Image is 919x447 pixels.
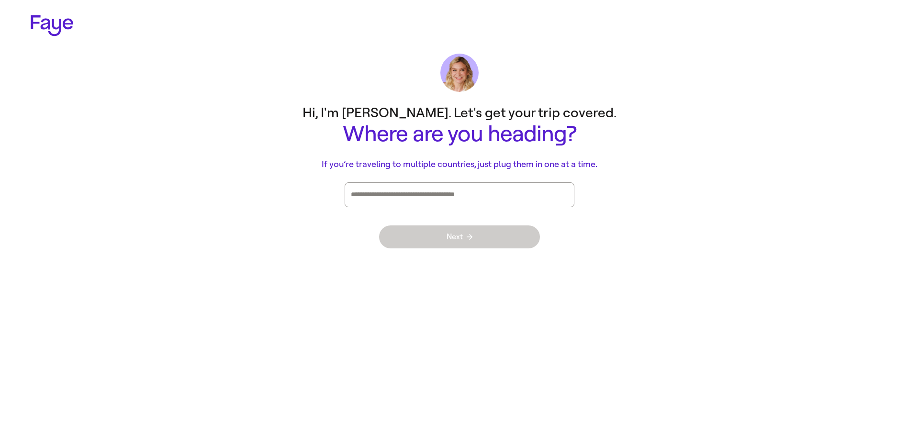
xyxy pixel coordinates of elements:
[268,122,651,146] h1: Where are you heading?
[268,158,651,171] p: If you’re traveling to multiple countries, just plug them in one at a time.
[447,233,472,241] span: Next
[351,183,568,207] div: Press enter after you type each destination
[268,103,651,122] p: Hi, I'm [PERSON_NAME]. Let's get your trip covered.
[379,225,540,248] button: Next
